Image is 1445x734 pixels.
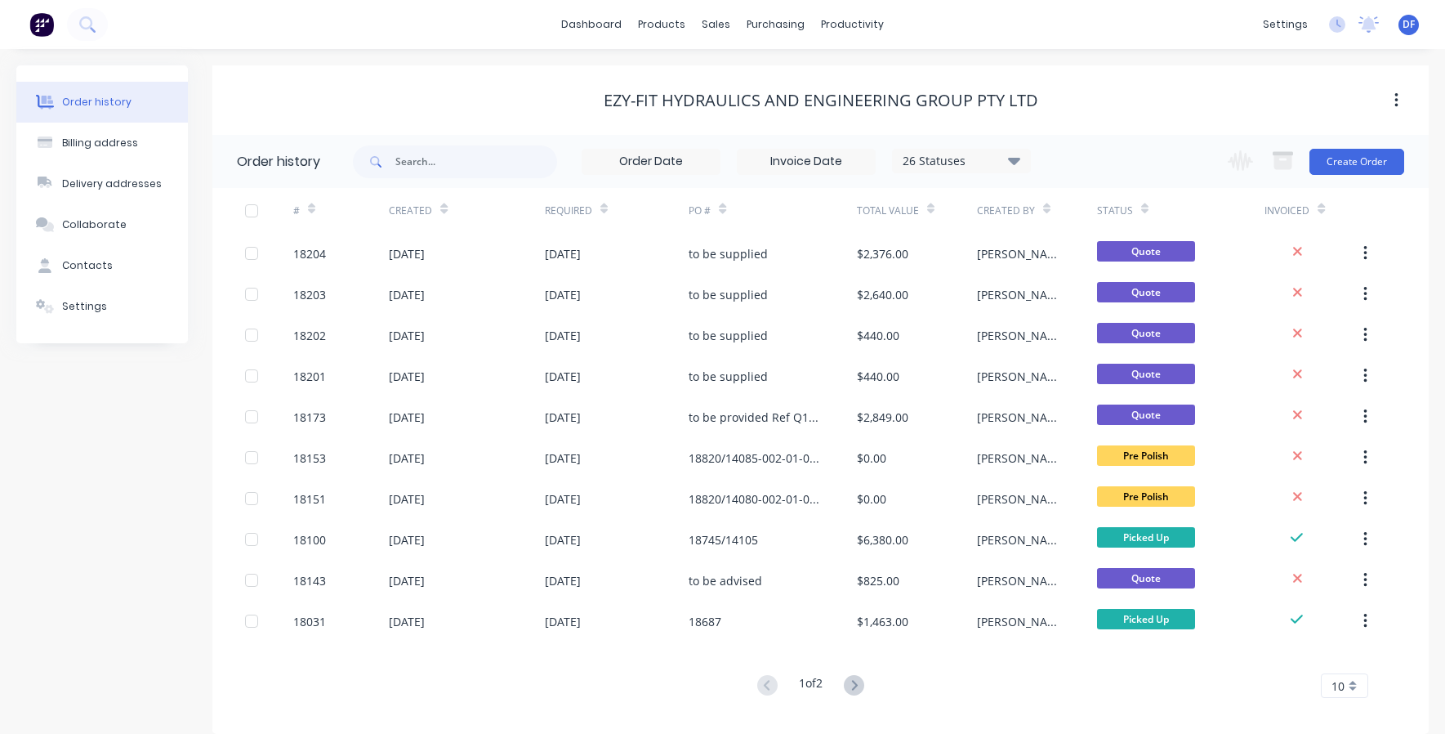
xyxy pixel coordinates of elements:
div: Collaborate [62,217,127,232]
div: PO # [689,188,857,233]
span: Picked Up [1097,527,1195,548]
div: $440.00 [857,327,899,344]
div: [PERSON_NAME] [977,572,1064,589]
div: $440.00 [857,368,899,385]
div: to be provided Ref Q10288 [689,409,824,426]
div: [DATE] [545,613,581,630]
div: to be supplied [689,245,768,262]
div: [PERSON_NAME] [977,450,1064,467]
div: [DATE] [389,286,425,303]
div: $6,380.00 [857,531,908,548]
div: [PERSON_NAME] [977,613,1064,630]
div: [PERSON_NAME] [977,531,1064,548]
div: Created [389,204,432,218]
div: Status [1097,204,1133,218]
div: purchasing [738,12,813,37]
div: 1 of 2 [799,674,823,698]
div: [PERSON_NAME] [977,409,1064,426]
div: [DATE] [389,245,425,262]
div: 18153 [293,450,326,467]
div: 18745/14105 [689,531,758,548]
div: [PERSON_NAME] [977,490,1064,508]
div: 18203 [293,286,326,303]
button: Settings [16,286,188,327]
div: to be supplied [689,368,768,385]
a: dashboard [553,12,630,37]
div: Total Value [857,204,919,218]
span: Picked Up [1097,609,1195,629]
div: [PERSON_NAME] [977,327,1064,344]
div: Created By [977,204,1035,218]
div: $825.00 [857,572,899,589]
div: [DATE] [545,409,581,426]
div: 18820/14085-002-01-0001 [689,450,824,467]
div: Invoiced [1264,188,1360,233]
span: 10 [1331,678,1345,695]
input: Invoice Date [738,150,875,174]
div: [DATE] [545,531,581,548]
div: 18201 [293,368,326,385]
div: [PERSON_NAME] [977,368,1064,385]
div: 18151 [293,490,326,508]
span: Quote [1097,323,1195,343]
div: [DATE] [545,368,581,385]
div: [PERSON_NAME] [977,245,1064,262]
div: Order history [62,95,132,110]
div: 18820/14080-002-01-0001 [689,490,824,508]
div: to be supplied [689,327,768,344]
div: # [293,188,389,233]
button: Contacts [16,245,188,286]
div: 18173 [293,409,326,426]
div: $1,463.00 [857,613,908,630]
div: $2,640.00 [857,286,908,303]
div: [DATE] [389,490,425,508]
div: [DATE] [389,613,425,630]
span: Quote [1097,364,1195,384]
button: Delivery addresses [16,163,188,204]
div: [DATE] [545,286,581,303]
span: Quote [1097,241,1195,262]
div: 18202 [293,327,326,344]
div: products [630,12,694,37]
div: productivity [813,12,892,37]
span: DF [1403,17,1415,32]
img: Factory [29,12,54,37]
div: $2,376.00 [857,245,908,262]
div: Status [1097,188,1265,233]
div: settings [1255,12,1316,37]
span: Quote [1097,405,1195,425]
div: $2,849.00 [857,409,908,426]
div: Billing address [62,136,138,150]
div: [DATE] [545,245,581,262]
div: [DATE] [389,327,425,344]
input: Search... [395,145,557,178]
div: Delivery addresses [62,177,162,191]
div: Total Value [857,188,977,233]
div: $0.00 [857,490,886,508]
span: Quote [1097,282,1195,302]
div: sales [694,12,738,37]
div: Required [545,204,592,218]
div: 18204 [293,245,326,262]
div: Created [389,188,545,233]
div: [DATE] [389,572,425,589]
button: Billing address [16,123,188,163]
button: Create Order [1309,149,1404,175]
input: Order Date [582,150,720,174]
div: Contacts [62,258,113,273]
div: [DATE] [389,368,425,385]
div: Order history [237,152,320,172]
div: Invoiced [1264,204,1309,218]
div: 18143 [293,572,326,589]
div: [DATE] [545,327,581,344]
span: Pre Polish [1097,445,1195,466]
div: to be advised [689,572,762,589]
span: Pre Polish [1097,486,1195,507]
div: Required [545,188,689,233]
div: Settings [62,299,107,314]
div: 18687 [689,613,721,630]
div: [DATE] [389,531,425,548]
div: [DATE] [545,450,581,467]
div: [PERSON_NAME] [977,286,1064,303]
div: 18031 [293,613,326,630]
